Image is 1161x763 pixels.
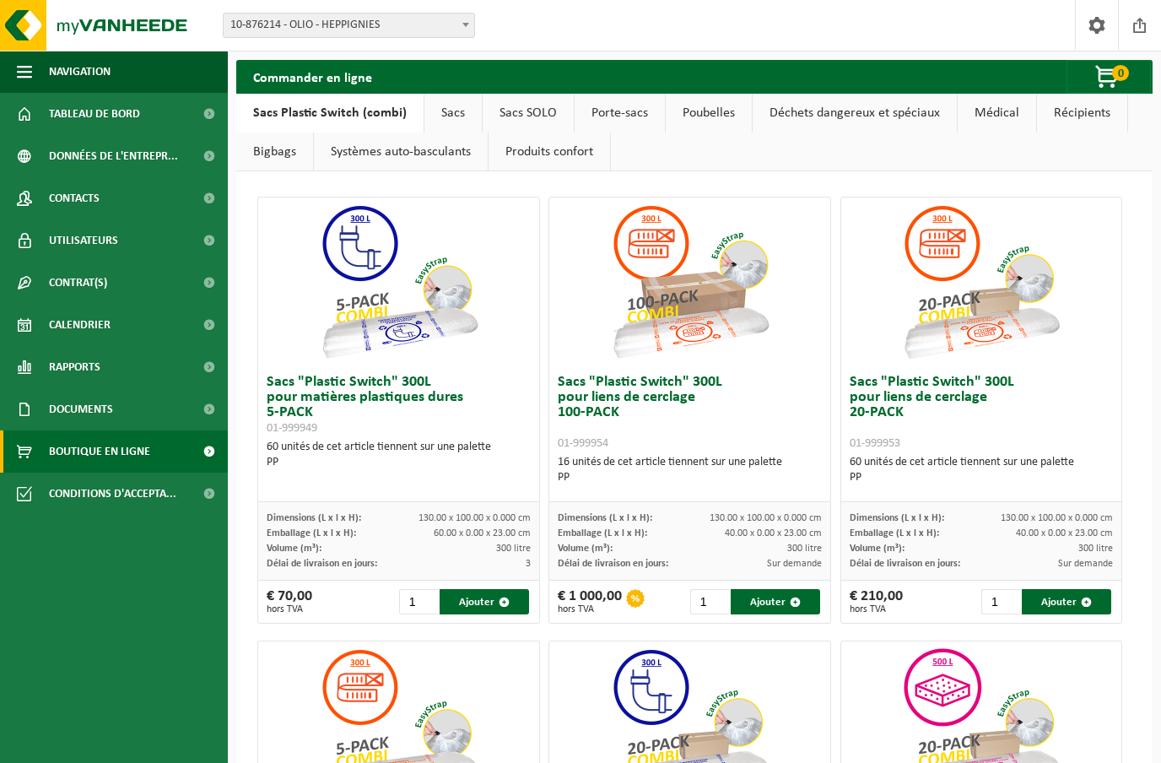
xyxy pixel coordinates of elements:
[1016,528,1113,538] span: 40.00 x 0.00 x 23.00 cm
[267,589,312,614] div: € 70,00
[850,375,1114,451] h3: Sacs "Plastic Switch" 300L pour liens de cerclage 20-PACK
[49,346,100,388] span: Rapports
[897,198,1066,366] img: 01-999953
[850,589,903,614] div: € 210,00
[558,528,647,538] span: Emballage (L x l x H):
[1112,65,1129,81] span: 0
[424,94,482,133] a: Sacs
[558,589,622,614] div: € 1 000,00
[496,544,531,554] span: 300 litre
[1022,589,1111,614] button: Ajouter
[440,589,529,614] button: Ajouter
[267,375,531,436] h3: Sacs "Plastic Switch" 300L pour matières plastiques dures 5-PACK
[49,430,150,473] span: Boutique en ligne
[267,544,321,554] span: Volume (m³):
[49,93,140,135] span: Tableau de bord
[267,528,356,538] span: Emballage (L x l x H):
[236,60,389,93] h2: Commander en ligne
[558,559,668,569] span: Délai de livraison en jours:
[850,544,904,554] span: Volume (m³):
[575,94,665,133] a: Porte-sacs
[753,94,957,133] a: Déchets dangereux et spéciaux
[850,604,903,614] span: hors TVA
[49,135,178,177] span: Données de l'entrepr...
[489,133,610,171] a: Produits confort
[558,375,822,451] h3: Sacs "Plastic Switch" 300L pour liens de cerclage 100-PACK
[710,513,822,523] span: 130.00 x 100.00 x 0.000 cm
[49,219,118,262] span: Utilisateurs
[787,544,822,554] span: 300 litre
[981,589,1020,614] input: 1
[483,94,574,133] a: Sacs SOLO
[49,304,111,346] span: Calendrier
[267,440,531,470] div: 60 unités de cet article tiennent sur une palette
[850,528,939,538] span: Emballage (L x l x H):
[767,559,822,569] span: Sur demande
[558,437,608,450] span: 01-999954
[49,473,176,515] span: Conditions d'accepta...
[690,589,729,614] input: 1
[850,513,944,523] span: Dimensions (L x l x H):
[558,544,613,554] span: Volume (m³):
[558,470,822,485] div: PP
[314,133,488,171] a: Systèmes auto-basculants
[267,455,531,470] div: PP
[850,559,960,569] span: Délai de livraison en jours:
[850,437,900,450] span: 01-999953
[267,559,377,569] span: Délai de livraison en jours:
[666,94,752,133] a: Poubelles
[315,198,483,366] img: 01-999949
[526,559,531,569] span: 3
[850,455,1114,485] div: 60 unités de cet article tiennent sur une palette
[418,513,531,523] span: 130.00 x 100.00 x 0.000 cm
[558,513,652,523] span: Dimensions (L x l x H):
[1078,544,1113,554] span: 300 litre
[434,528,531,538] span: 60.00 x 0.00 x 23.00 cm
[49,51,111,93] span: Navigation
[236,94,424,133] a: Sacs Plastic Switch (combi)
[223,13,475,38] span: 10-876214 - OLIO - HEPPIGNIES
[1037,94,1127,133] a: Récipients
[49,177,100,219] span: Contacts
[850,470,1114,485] div: PP
[606,198,775,366] img: 01-999954
[224,14,474,37] span: 10-876214 - OLIO - HEPPIGNIES
[558,455,822,485] div: 16 unités de cet article tiennent sur une palette
[49,262,107,304] span: Contrat(s)
[267,604,312,614] span: hors TVA
[267,422,317,435] span: 01-999949
[267,513,361,523] span: Dimensions (L x l x H):
[1001,513,1113,523] span: 130.00 x 100.00 x 0.000 cm
[725,528,822,538] span: 40.00 x 0.00 x 23.00 cm
[49,388,113,430] span: Documents
[1066,60,1151,94] button: 0
[399,589,438,614] input: 1
[731,589,820,614] button: Ajouter
[958,94,1036,133] a: Médical
[558,604,622,614] span: hors TVA
[236,133,313,171] a: Bigbags
[1058,559,1113,569] span: Sur demande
